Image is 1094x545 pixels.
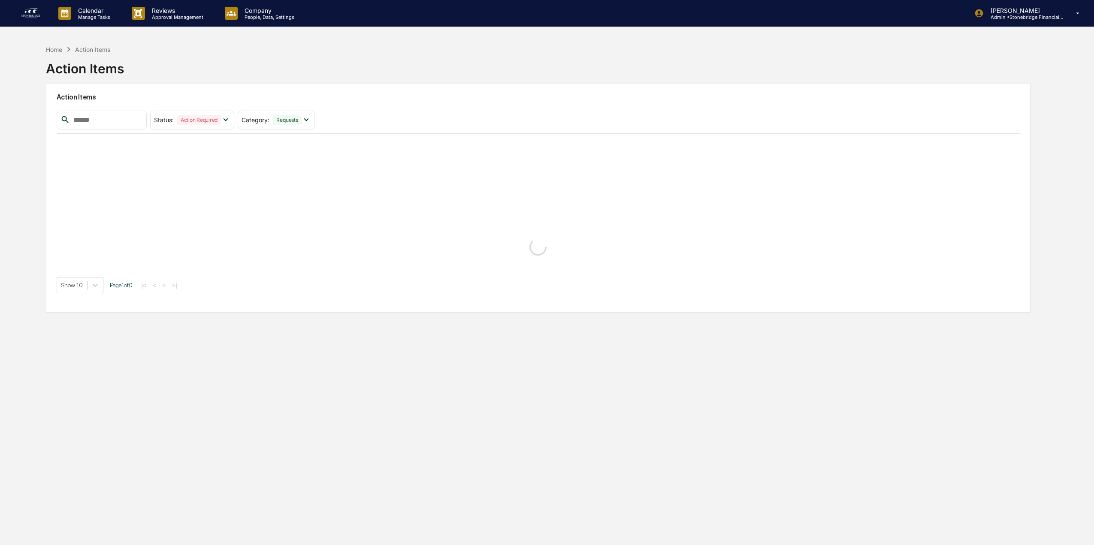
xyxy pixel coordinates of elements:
div: Requests [273,115,301,125]
h2: Action Items [57,93,1020,101]
button: > [160,282,169,289]
p: [PERSON_NAME] [984,7,1064,14]
p: People, Data, Settings [238,14,299,20]
span: Page 1 of 0 [110,282,133,289]
div: Action Items [75,46,110,53]
button: >| [169,282,179,289]
p: Manage Tasks [71,14,115,20]
p: Admin • Stonebridge Financial Group [984,14,1064,20]
div: Action Items [46,54,124,76]
p: Company [238,7,299,14]
p: Calendar [71,7,115,14]
button: |< [139,282,149,289]
div: Home [46,46,62,53]
p: Approval Management [145,14,208,20]
p: Reviews [145,7,208,14]
div: Action Required [177,115,221,125]
span: Status : [154,116,174,123]
span: Category : [242,116,269,123]
button: < [150,282,159,289]
img: logo [21,6,41,20]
